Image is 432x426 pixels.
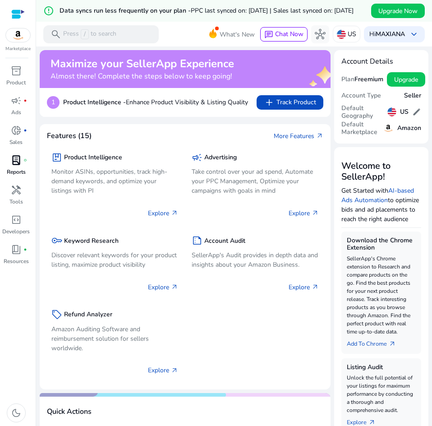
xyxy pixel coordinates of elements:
[11,214,22,225] span: code_blocks
[23,99,27,102] span: fiber_manual_record
[2,227,30,236] p: Developers
[347,374,416,414] p: Unlock the full potential of your listings for maximum performance by conducting a thorough and c...
[311,25,329,43] button: hub
[264,97,316,108] span: Track Product
[337,30,346,39] img: us.svg
[5,46,31,52] p: Marketplace
[191,6,354,15] span: PPC last synced on: [DATE] | Sales last synced on: [DATE]
[341,121,383,136] h5: Default Marketplace
[312,209,319,217] span: arrow_outward
[192,235,202,246] span: summarize
[348,26,356,42] p: US
[171,209,178,217] span: arrow_outward
[11,244,22,255] span: book_4
[63,29,116,39] p: Press to search
[171,367,178,374] span: arrow_outward
[387,72,425,87] button: Upgrade
[9,138,23,146] p: Sales
[47,96,60,109] p: 1
[341,57,422,66] h4: Account Details
[378,6,418,16] span: Upgrade Now
[11,108,21,116] p: Ads
[23,248,27,251] span: fiber_manual_record
[400,108,409,116] h5: US
[412,107,421,116] span: edit
[347,237,416,252] h5: Download the Chrome Extension
[404,92,421,100] h5: Seller
[81,29,89,39] span: /
[394,75,418,84] span: Upgrade
[51,29,61,40] span: search
[347,255,416,336] p: SellerApp's Chrome extension to Research and compare products on the go. Find the best products f...
[341,186,422,224] p: Get Started with to optimize bids and ad placements to reach the right audience
[11,65,22,76] span: inventory_2
[341,161,422,182] h3: Welcome to SellerApp!
[51,57,234,70] h2: Maximize your SellerApp Experience
[148,282,178,292] p: Explore
[257,95,323,110] button: addTrack Product
[51,167,178,195] p: Monitor ASINs, opportunities, track high-demand keywords, and optimize your listings with PI
[264,30,273,39] span: chat
[4,257,29,265] p: Resources
[51,309,62,320] span: sell
[409,29,419,40] span: keyboard_arrow_down
[376,30,405,38] b: MAXIANA
[389,340,396,347] span: arrow_outward
[63,98,126,106] b: Product Intelligence -
[264,97,275,108] span: add
[64,237,119,245] h5: Keyword Research
[354,76,383,83] h5: Freemium
[383,123,394,134] img: amazon.svg
[11,185,22,195] span: handyman
[315,29,326,40] span: hub
[387,107,396,116] img: us.svg
[11,407,22,418] span: dark_mode
[6,28,30,42] img: amazon.svg
[369,31,405,37] p: Hi
[64,154,122,162] h5: Product Intelligence
[11,95,22,106] span: campaign
[148,208,178,218] p: Explore
[47,132,92,140] h4: Features (15)
[347,336,403,348] a: Add To Chrome
[7,168,26,176] p: Reports
[51,324,178,353] p: Amazon Auditing Software and reimbursement solution for sellers worldwide.
[204,154,237,162] h5: Advertising
[220,27,255,42] span: What's New
[51,72,234,81] h4: Almost there! Complete the steps below to keep going!
[51,250,178,269] p: Discover relevant keywords for your product listing, maximize product visibility
[371,4,425,18] button: Upgrade Now
[51,152,62,163] span: package
[260,27,308,42] button: chatChat Now
[192,152,202,163] span: campaign
[347,364,416,371] h5: Listing Audit
[341,76,354,83] h5: Plan
[43,5,54,16] mat-icon: error_outline
[204,237,245,245] h5: Account Audit
[171,283,178,291] span: arrow_outward
[312,283,319,291] span: arrow_outward
[23,158,27,162] span: fiber_manual_record
[63,97,248,107] p: Enhance Product Visibility & Listing Quality
[341,92,381,100] h5: Account Type
[64,311,112,319] h5: Refund Analyzer
[341,186,414,204] a: AI-based Ads Automation
[148,366,178,375] p: Explore
[51,235,62,246] span: key
[289,282,319,292] p: Explore
[274,131,323,141] a: More Featuresarrow_outward
[6,79,26,87] p: Product
[289,208,319,218] p: Explore
[11,155,22,166] span: lab_profile
[368,419,376,426] span: arrow_outward
[192,167,318,195] p: Take control over your ad spend, Automate your PPC Management, Optimize your campaigns with goals...
[397,125,421,132] h5: Amazon
[60,7,354,15] h5: Data syncs run less frequently on your plan -
[47,407,92,416] h4: Quick Actions
[192,250,318,269] p: SellerApp's Audit provides in depth data and insights about your Amazon Business.
[275,30,303,38] span: Chat Now
[341,105,388,120] h5: Default Geography
[9,198,23,206] p: Tools
[11,125,22,136] span: donut_small
[23,129,27,132] span: fiber_manual_record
